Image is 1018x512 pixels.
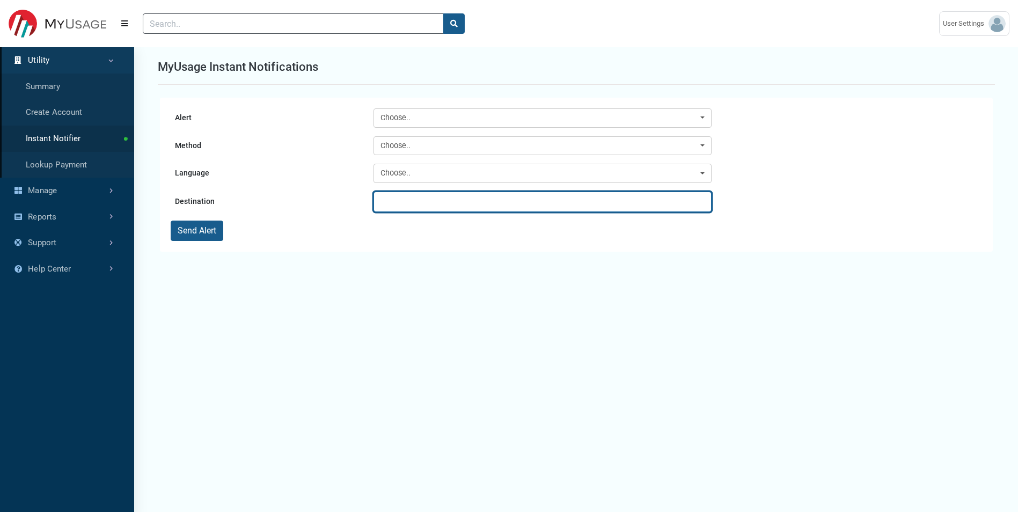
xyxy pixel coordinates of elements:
[115,14,134,33] button: Menu
[373,108,712,128] button: Choose..
[943,18,988,29] span: User Settings
[443,13,465,34] button: search
[171,221,223,241] button: Send Alert
[158,58,319,76] h1: MyUsage Instant Notifications
[171,136,373,156] label: Method
[171,108,373,128] label: Alert
[373,164,712,183] button: Choose..
[380,140,698,152] div: Choose..
[9,10,106,38] img: ESITESTV3 Logo
[171,164,373,183] label: Language
[380,112,698,124] div: Choose..
[171,192,373,211] label: Destination
[373,136,712,156] button: Choose..
[143,13,444,34] input: Search
[380,167,698,179] div: Choose..
[939,11,1009,36] a: User Settings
